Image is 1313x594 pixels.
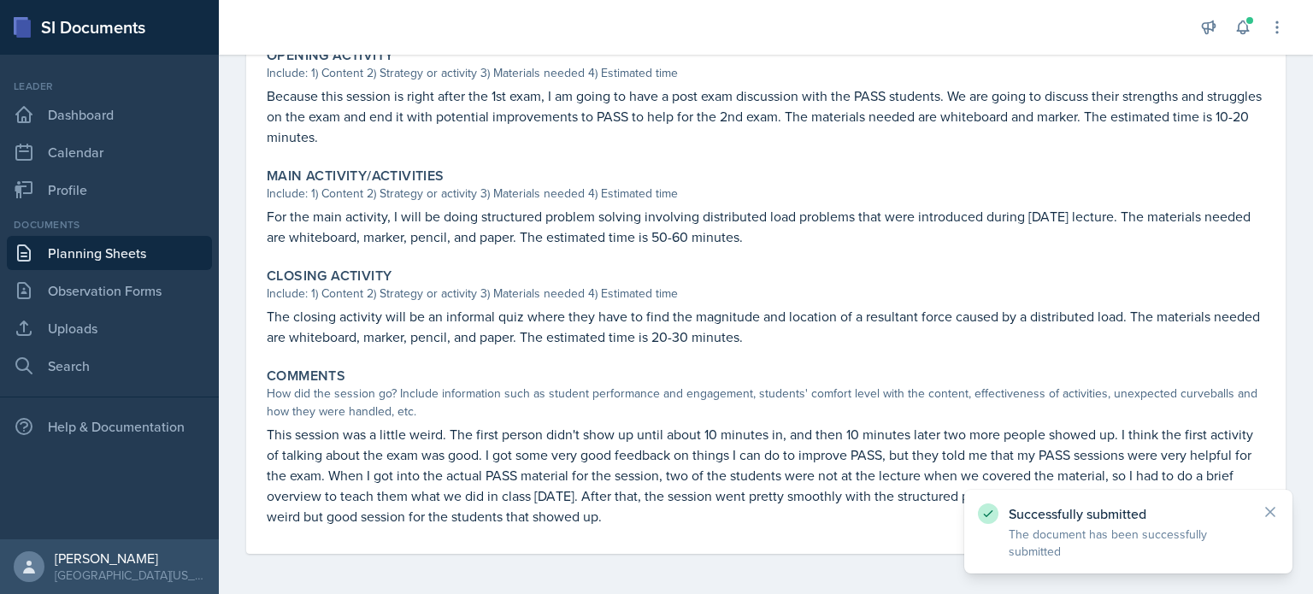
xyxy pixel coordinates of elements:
div: Include: 1) Content 2) Strategy or activity 3) Materials needed 4) Estimated time [267,64,1265,82]
label: Main Activity/Activities [267,168,445,185]
div: Include: 1) Content 2) Strategy or activity 3) Materials needed 4) Estimated time [267,285,1265,303]
div: How did the session go? Include information such as student performance and engagement, students'... [267,385,1265,421]
a: Profile [7,173,212,207]
a: Dashboard [7,97,212,132]
div: Help & Documentation [7,409,212,444]
label: Opening Activity [267,47,393,64]
p: Successfully submitted [1009,505,1248,522]
div: Include: 1) Content 2) Strategy or activity 3) Materials needed 4) Estimated time [267,185,1265,203]
p: For the main activity, I will be doing structured problem solving involving distributed load prob... [267,206,1265,247]
a: Calendar [7,135,212,169]
a: Uploads [7,311,212,345]
label: Comments [267,368,345,385]
p: The document has been successfully submitted [1009,526,1248,560]
a: Observation Forms [7,273,212,308]
a: Search [7,349,212,383]
div: [PERSON_NAME] [55,550,205,567]
label: Closing Activity [267,268,392,285]
a: Planning Sheets [7,236,212,270]
p: This session was a little weird. The first person didn't show up until about 10 minutes in, and t... [267,424,1265,526]
div: [GEOGRAPHIC_DATA][US_STATE] in [GEOGRAPHIC_DATA] [55,567,205,584]
p: Because this session is right after the 1st exam, I am going to have a post exam discussion with ... [267,85,1265,147]
div: Documents [7,217,212,232]
div: Leader [7,79,212,94]
p: The closing activity will be an informal quiz where they have to find the magnitude and location ... [267,306,1265,347]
